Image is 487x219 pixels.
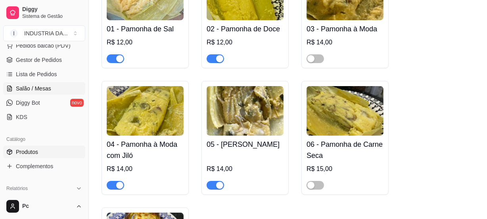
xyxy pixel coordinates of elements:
button: Select a team [3,25,85,41]
h4: 03 - Pamonha à Moda [307,23,383,35]
h4: 01 - Pamonha de Sal [107,23,184,35]
a: Diggy Botnovo [3,96,85,109]
div: R$ 12,00 [107,38,184,47]
span: Gestor de Pedidos [16,56,62,64]
div: INDUSTRIA DA ... [24,29,68,37]
span: Lista de Pedidos [16,70,57,78]
div: R$ 15,00 [307,164,383,174]
a: Lista de Pedidos [3,68,85,81]
div: R$ 14,00 [307,38,383,47]
h4: 04 - Pamonha à Moda com Jiló [107,139,184,161]
span: Sistema de Gestão [22,13,82,19]
button: Pedidos balcão (PDV) [3,39,85,52]
div: Catálogo [3,133,85,146]
a: Gestor de Pedidos [3,54,85,66]
span: KDS [16,113,27,121]
a: DiggySistema de Gestão [3,3,85,22]
div: R$ 14,00 [107,164,184,174]
span: Produtos [16,148,38,156]
img: product-image [207,86,284,136]
h4: 05 - [PERSON_NAME] [207,139,284,150]
span: Diggy Bot [16,99,40,107]
span: Pc [22,203,73,210]
span: Relatórios [6,185,28,192]
span: Complementos [16,162,53,170]
img: product-image [307,86,383,136]
div: R$ 14,00 [207,164,284,174]
a: Produtos [3,146,85,158]
a: Salão / Mesas [3,82,85,95]
button: Pc [3,197,85,216]
a: Complementos [3,160,85,173]
span: I [10,29,18,37]
h4: 02 - Pamonha de Doce [207,23,284,35]
span: Diggy [22,6,82,13]
a: KDS [3,111,85,123]
img: product-image [107,86,184,136]
span: Pedidos balcão (PDV) [16,42,71,50]
span: Salão / Mesas [16,85,51,92]
h4: 06 - Pamonha de Carne Seca [307,139,383,161]
div: R$ 12,00 [207,38,284,47]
